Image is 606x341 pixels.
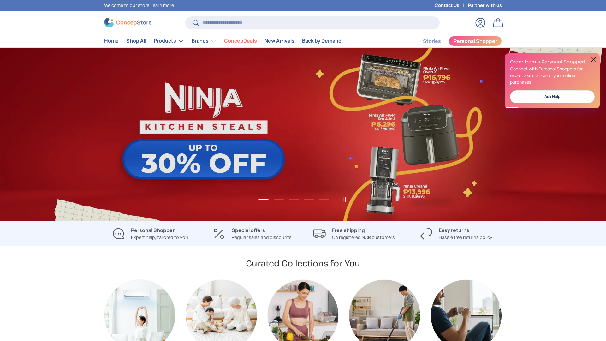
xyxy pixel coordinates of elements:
[150,35,188,47] summary: Products
[104,226,196,241] a: Personal Shopper Expert help, tailored to you
[188,35,220,47] summary: Brands
[332,227,365,234] strong: Free shipping
[192,35,217,47] a: Brands
[510,90,595,103] a: Ask Help
[423,35,441,47] a: Stories
[206,226,298,241] a: Special offers Regular sales and discounts
[439,227,469,234] strong: Easy returns
[151,2,174,8] a: Learn more
[308,226,400,241] a: Free shipping On registered NCR customers
[104,2,174,9] p: Welcome to our store.
[454,39,497,44] span: Personal Shopper
[154,35,184,47] a: Products
[264,35,294,47] a: New Arrivals
[468,2,502,9] a: Partner with us
[410,226,502,241] a: Easy returns Hassle free returns policy
[104,18,151,27] img: ConcepStore
[232,227,265,234] strong: Special offers
[510,58,595,65] h2: Order from a Personal Shopper!
[449,36,502,46] a: Personal Shopper
[302,35,342,47] a: Back by Demand
[104,35,342,47] nav: Primary
[435,2,468,9] a: Contact Us
[408,35,502,47] nav: Secondary
[131,227,175,234] strong: Personal Shopper
[510,65,595,85] p: Connect with Personal Shoppers for expert assistance on your online purchases.
[332,234,395,241] p: On registered NCR customers
[224,35,257,47] a: ConcepDeals
[104,35,119,47] a: Home
[439,234,492,241] p: Hassle free returns policy
[126,35,146,47] a: Shop All
[232,234,292,241] p: Regular sales and discounts
[131,234,188,241] p: Expert help, tailored to you
[246,258,360,269] h2: Curated Collections for You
